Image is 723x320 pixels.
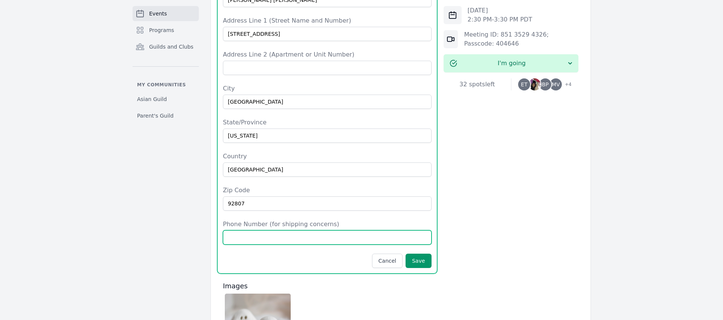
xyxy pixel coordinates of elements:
span: I'm going [457,59,566,68]
span: ET [521,82,527,87]
button: Cancel [372,254,403,268]
a: Parent's Guild [133,109,199,122]
a: Meeting ID: 851 3529 4326; Passcode: 404646 [464,31,549,47]
span: + 4 [560,80,572,90]
a: Guilds and Clubs [133,39,199,54]
label: Address Line 2 (Apartment or Unit Number) [223,50,432,59]
nav: Sidebar [133,6,199,122]
label: State/Province [223,118,432,127]
button: Save [406,254,431,268]
a: Programs [133,23,199,38]
p: My communities [133,82,199,88]
p: [DATE] [468,6,532,15]
span: MV [552,82,560,87]
span: Asian Guild [137,95,167,103]
label: Zip Code [223,186,432,195]
button: I'm going [444,54,578,72]
a: Asian Guild [133,92,199,106]
a: Events [133,6,199,21]
span: Parent's Guild [137,112,174,119]
span: Guilds and Clubs [149,43,194,51]
span: Programs [149,26,174,34]
span: BP [542,82,549,87]
span: Events [149,10,167,17]
label: Phone Number (for shipping concerns) [223,220,432,229]
div: 32 spots left [444,80,511,89]
h3: Images [223,282,432,291]
label: Address Line 1 (Street Name and Number) [223,16,432,25]
p: 2:30 PM - 3:30 PM PDT [468,15,532,24]
label: City [223,84,432,93]
label: Country [223,152,432,161]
